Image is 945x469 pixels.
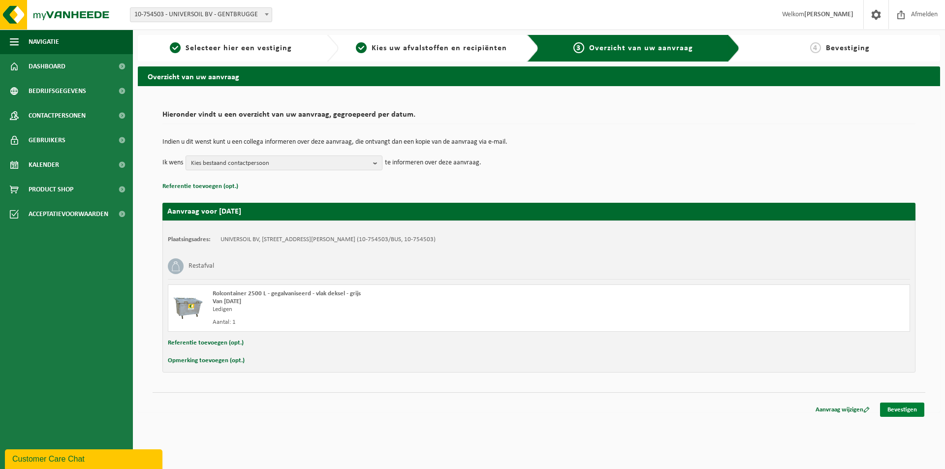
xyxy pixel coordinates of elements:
[130,7,272,22] span: 10-754503 - UNIVERSOIL BV - GENTBRUGGE
[29,177,73,202] span: Product Shop
[168,236,211,243] strong: Plaatsingsadres:
[167,208,241,216] strong: Aanvraag voor [DATE]
[186,44,292,52] span: Selecteer hier een vestiging
[143,42,319,54] a: 1Selecteer hier een vestiging
[29,103,86,128] span: Contactpersonen
[804,11,853,18] strong: [PERSON_NAME]
[213,306,578,313] div: Ledigen
[344,42,520,54] a: 2Kies uw afvalstoffen en recipiënten
[29,30,59,54] span: Navigatie
[168,354,245,367] button: Opmerking toevoegen (opt.)
[162,139,915,146] p: Indien u dit wenst kunt u een collega informeren over deze aanvraag, die ontvangt dan een kopie v...
[168,337,244,349] button: Referentie toevoegen (opt.)
[880,403,924,417] a: Bevestigen
[372,44,507,52] span: Kies uw afvalstoffen en recipiënten
[213,298,241,305] strong: Van [DATE]
[213,290,361,297] span: Rolcontainer 2500 L - gegalvaniseerd - vlak deksel - grijs
[170,42,181,53] span: 1
[130,8,272,22] span: 10-754503 - UNIVERSOIL BV - GENTBRUGGE
[191,156,369,171] span: Kies bestaand contactpersoon
[810,42,821,53] span: 4
[213,318,578,326] div: Aantal: 1
[356,42,367,53] span: 2
[573,42,584,53] span: 3
[173,290,203,319] img: WB-2500-GAL-GY-01.png
[29,153,59,177] span: Kalender
[138,66,940,86] h2: Overzicht van uw aanvraag
[220,236,436,244] td: UNIVERSOIL BV, [STREET_ADDRESS][PERSON_NAME] (10-754503/BUS, 10-754503)
[826,44,870,52] span: Bevestiging
[186,156,382,170] button: Kies bestaand contactpersoon
[5,447,164,469] iframe: chat widget
[589,44,693,52] span: Overzicht van uw aanvraag
[29,54,65,79] span: Dashboard
[385,156,481,170] p: te informeren over deze aanvraag.
[808,403,877,417] a: Aanvraag wijzigen
[189,258,214,274] h3: Restafval
[29,79,86,103] span: Bedrijfsgegevens
[162,111,915,124] h2: Hieronder vindt u een overzicht van uw aanvraag, gegroepeerd per datum.
[162,156,183,170] p: Ik wens
[162,180,238,193] button: Referentie toevoegen (opt.)
[29,202,108,226] span: Acceptatievoorwaarden
[29,128,65,153] span: Gebruikers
